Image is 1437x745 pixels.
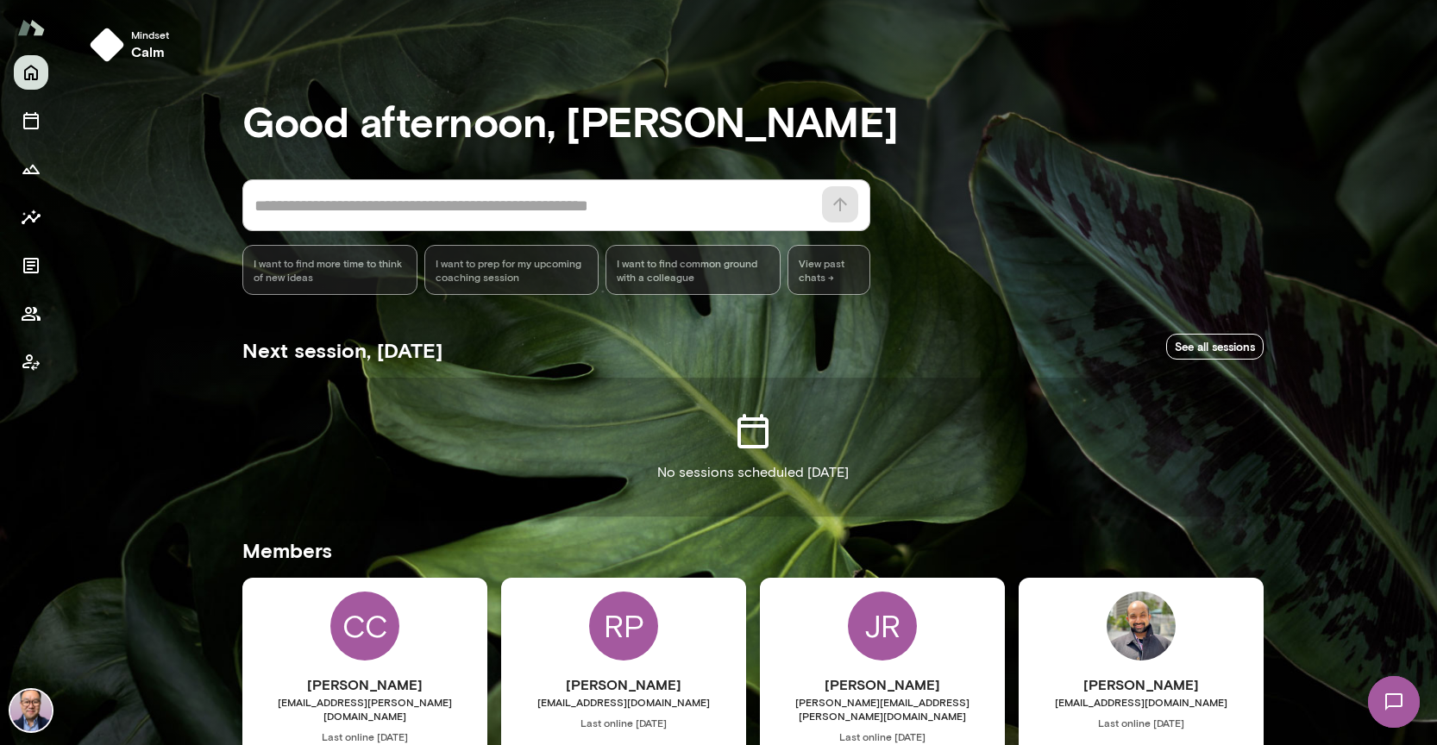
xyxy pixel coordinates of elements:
[760,674,1005,695] h6: [PERSON_NAME]
[242,97,1264,145] h3: Good afternoon, [PERSON_NAME]
[1019,674,1264,695] h6: [PERSON_NAME]
[501,674,746,695] h6: [PERSON_NAME]
[83,21,183,69] button: Mindsetcalm
[17,11,45,44] img: Mento
[760,729,1005,743] span: Last online [DATE]
[14,55,48,90] button: Home
[788,245,870,295] span: View past chats ->
[242,536,1264,564] h5: Members
[657,462,849,483] p: No sessions scheduled [DATE]
[242,729,487,743] span: Last online [DATE]
[254,256,406,284] span: I want to find more time to think of new ideas
[10,690,52,731] img: Valentin Wu
[1166,334,1264,360] a: See all sessions
[1019,716,1264,729] span: Last online [DATE]
[242,674,487,695] h6: [PERSON_NAME]
[14,103,48,138] button: Sessions
[330,592,399,660] div: CC
[606,245,781,295] div: I want to find common ground with a colleague
[242,336,442,364] h5: Next session, [DATE]
[242,695,487,723] span: [EMAIL_ADDRESS][PERSON_NAME][DOMAIN_NAME]
[848,592,917,660] div: JR
[131,28,169,41] span: Mindset
[760,695,1005,723] span: [PERSON_NAME][EMAIL_ADDRESS][PERSON_NAME][DOMAIN_NAME]
[14,200,48,235] button: Insights
[14,345,48,379] button: Client app
[501,716,746,729] span: Last online [DATE]
[436,256,588,284] span: I want to prep for my upcoming coaching session
[1107,592,1176,660] img: Krishna Sounderrajan
[501,695,746,709] span: [EMAIL_ADDRESS][DOMAIN_NAME]
[589,592,658,660] div: RP
[1019,695,1264,709] span: [EMAIL_ADDRESS][DOMAIN_NAME]
[14,297,48,331] button: Members
[131,41,169,62] h6: calm
[90,28,124,62] img: mindset
[14,248,48,283] button: Documents
[424,245,599,295] div: I want to prep for my upcoming coaching session
[14,152,48,186] button: Growth Plan
[242,245,417,295] div: I want to find more time to think of new ideas
[617,256,769,284] span: I want to find common ground with a colleague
